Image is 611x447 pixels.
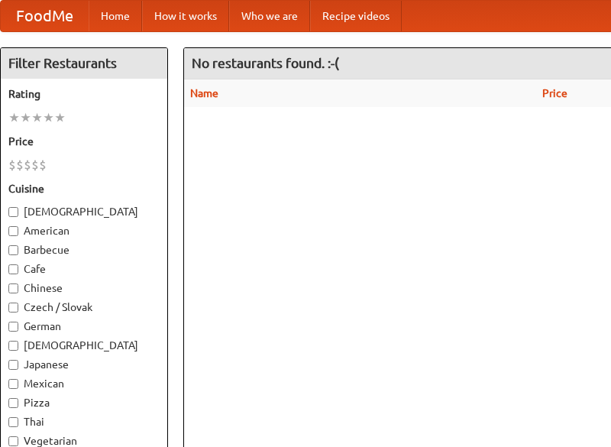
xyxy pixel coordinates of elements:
li: ★ [31,109,43,126]
a: FoodMe [1,1,89,31]
li: $ [24,157,31,173]
label: Pizza [8,395,160,410]
a: How it works [142,1,229,31]
input: Barbecue [8,245,18,255]
li: ★ [8,109,20,126]
a: Recipe videos [310,1,402,31]
a: Price [542,87,567,99]
input: Vegetarian [8,436,18,446]
input: German [8,322,18,332]
li: ★ [20,109,31,126]
input: Japanese [8,360,18,370]
input: [DEMOGRAPHIC_DATA] [8,341,18,351]
input: Mexican [8,379,18,389]
h5: Price [8,134,160,149]
input: Czech / Slovak [8,303,18,313]
input: [DEMOGRAPHIC_DATA] [8,207,18,217]
input: Chinese [8,283,18,293]
input: Cafe [8,264,18,274]
label: Czech / Slovak [8,300,160,315]
input: Pizza [8,398,18,408]
li: $ [8,157,16,173]
a: Who we are [229,1,310,31]
label: [DEMOGRAPHIC_DATA] [8,204,160,219]
label: German [8,319,160,334]
label: Cafe [8,261,160,277]
a: Home [89,1,142,31]
h5: Rating [8,86,160,102]
li: $ [39,157,47,173]
ng-pluralize: No restaurants found. :-( [192,56,339,70]
label: Thai [8,414,160,429]
li: $ [16,157,24,173]
input: American [8,226,18,236]
li: ★ [54,109,66,126]
li: ★ [43,109,54,126]
a: Name [190,87,218,99]
label: Chinese [8,280,160,296]
li: $ [31,157,39,173]
label: American [8,223,160,238]
h5: Cuisine [8,181,160,196]
label: Barbecue [8,242,160,258]
label: Japanese [8,357,160,372]
input: Thai [8,417,18,427]
h4: Filter Restaurants [1,48,167,79]
label: [DEMOGRAPHIC_DATA] [8,338,160,353]
label: Mexican [8,376,160,391]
